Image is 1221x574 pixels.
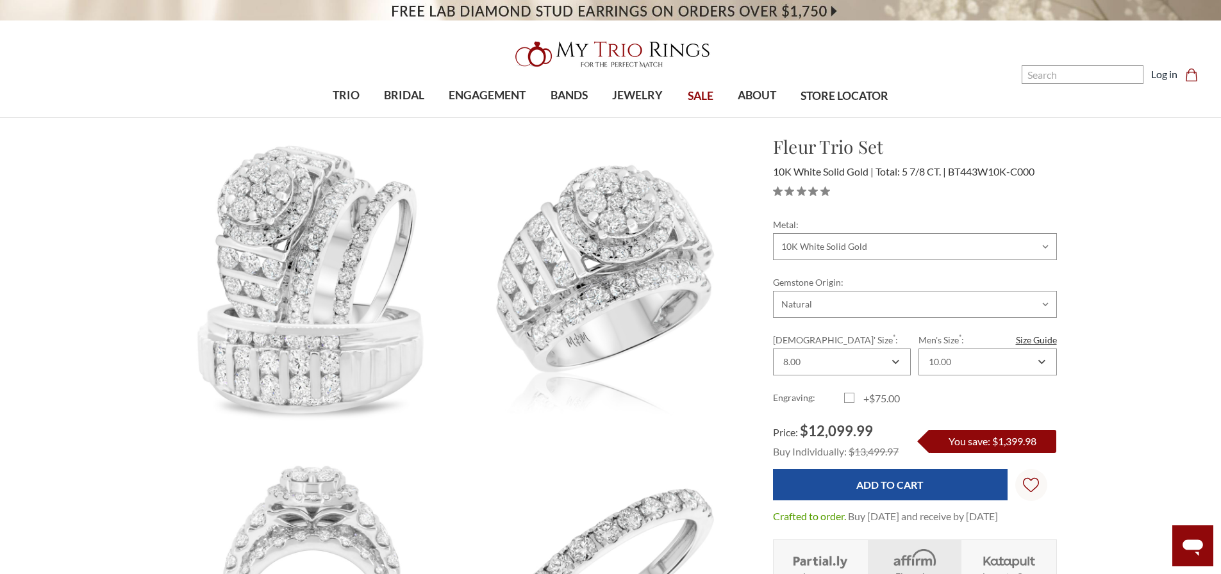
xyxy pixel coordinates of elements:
label: +$75.00 [844,391,915,406]
a: BRIDAL [372,75,436,117]
img: Affirm [885,548,944,570]
a: Wish Lists [1015,469,1047,501]
span: JEWELRY [612,87,663,104]
span: $13,499.97 [849,445,899,457]
a: My Trio Rings [354,34,867,75]
svg: Wish Lists [1023,437,1039,533]
dt: Crafted to order. [773,509,846,524]
img: Photo of Fleur 5 7/8 ct tw. Round Cluster Trio Set 10K White Gold [BT443W-C000] [165,134,458,427]
label: [DEMOGRAPHIC_DATA]' Size : [773,333,911,347]
input: Search [1022,65,1143,84]
span: $12,099.99 [800,422,873,439]
button: submenu toggle [751,117,763,118]
span: You save: $1,399.98 [949,435,1036,447]
span: ENGAGEMENT [449,87,526,104]
a: SALE [675,76,725,117]
button: submenu toggle [481,117,494,118]
img: My Trio Rings [508,34,713,75]
img: Katapult [979,548,1039,570]
label: Gemstone Origin: [773,275,1057,289]
a: BANDS [538,75,600,117]
img: Layaway [790,548,850,570]
label: Engraving: [773,391,844,406]
a: Cart with 0 items [1185,67,1206,82]
svg: cart.cart_preview [1185,69,1198,81]
a: JEWELRY [600,75,675,117]
a: Log in [1151,67,1177,82]
div: Combobox [773,348,911,375]
label: Metal: [773,218,1057,231]
span: BANDS [551,87,588,104]
div: 8.00 [783,357,801,367]
a: ENGAGEMENT [436,75,538,117]
div: 10.00 [929,357,951,367]
button: submenu toggle [563,117,576,118]
label: Men's Size : [918,333,1056,347]
div: Combobox [918,348,1056,375]
input: Add to Cart [773,469,1008,500]
span: TRIO [333,87,360,104]
a: STORE LOCATOR [788,76,901,117]
span: BT443W10K-C000 [948,165,1034,177]
span: Buy Individually: [773,445,847,457]
span: Price: [773,426,798,438]
span: Total: 5 7/8 CT. [876,165,946,177]
span: 10K White Solid Gold [773,165,874,177]
button: submenu toggle [631,117,644,118]
button: submenu toggle [340,117,353,118]
span: SALE [688,88,713,104]
dd: Buy [DATE] and receive by [DATE] [848,509,998,524]
a: ABOUT [726,75,788,117]
img: Photo of Fleur 5 7/8 ct tw. Round Cluster Trio Set 10K White Gold [BT443WE-C000] [459,134,752,427]
h1: Fleur Trio Set [773,133,1057,160]
a: TRIO [320,75,372,117]
a: Size Guide [1016,333,1057,347]
button: submenu toggle [398,117,411,118]
span: BRIDAL [384,87,424,104]
span: STORE LOCATOR [801,88,888,104]
span: ABOUT [738,87,776,104]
